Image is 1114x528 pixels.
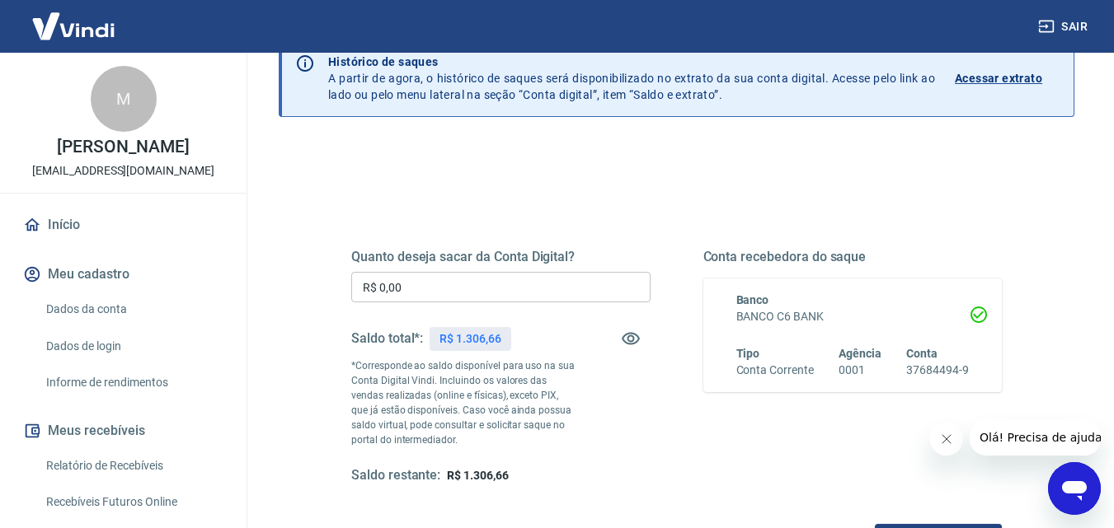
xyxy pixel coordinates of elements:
[703,249,1003,265] h5: Conta recebedora do saque
[955,70,1042,86] p: Acessar extrato
[970,419,1101,456] iframe: Mensagem da empresa
[10,12,139,25] span: Olá! Precisa de ajuda?
[20,1,127,51] img: Vindi
[839,347,881,360] span: Agência
[57,138,189,156] p: [PERSON_NAME]
[20,413,227,449] button: Meus recebíveis
[40,292,227,326] a: Dados da conta
[1035,12,1094,42] button: Sair
[328,54,935,103] p: A partir de agora, o histórico de saques será disponibilizado no extrato da sua conta digital. Ac...
[447,469,508,482] span: R$ 1.306,66
[351,249,651,265] h5: Quanto deseja sacar da Conta Digital?
[20,256,227,292] button: Meu cadastro
[955,54,1060,103] a: Acessar extrato
[351,358,576,447] p: *Corresponde ao saldo disponível para uso na sua Conta Digital Vindi. Incluindo os valores das ve...
[40,449,227,483] a: Relatório de Recebíveis
[736,308,970,325] h6: BANCO C6 BANK
[40,366,227,400] a: Informe de rendimentos
[906,347,938,360] span: Conta
[839,362,881,379] h6: 0001
[351,330,423,347] h5: Saldo total*:
[32,162,214,180] p: [EMAIL_ADDRESS][DOMAIN_NAME]
[1048,462,1101,515] iframe: Botão para abrir a janela de mensagens
[40,485,227,519] a: Recebíveis Futuros Online
[736,347,760,360] span: Tipo
[906,362,969,379] h6: 37684494-9
[91,66,157,132] div: M
[736,293,769,306] span: Banco
[20,207,227,243] a: Início
[930,423,963,456] iframe: Fechar mensagem
[439,330,501,348] p: R$ 1.306,66
[328,54,935,70] p: Histórico de saques
[40,329,227,363] a: Dados de login
[351,467,440,484] h5: Saldo restante:
[736,362,814,379] h6: Conta Corrente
